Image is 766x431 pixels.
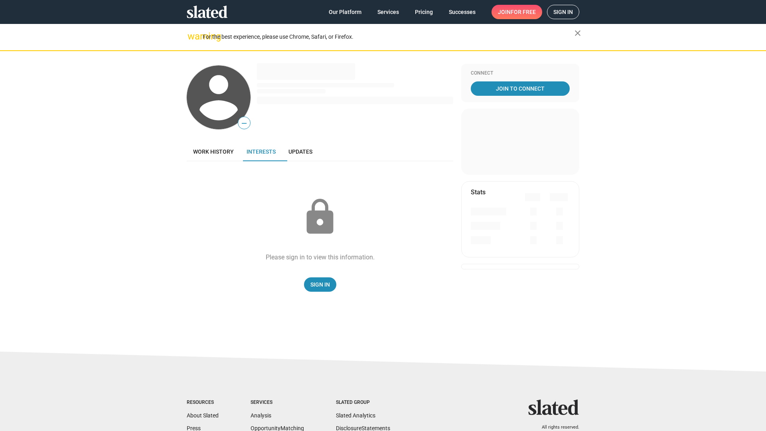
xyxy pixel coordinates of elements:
[304,277,336,292] a: Sign In
[511,5,536,19] span: for free
[449,5,476,19] span: Successes
[247,148,276,155] span: Interests
[371,5,405,19] a: Services
[547,5,579,19] a: Sign in
[471,70,570,77] div: Connect
[442,5,482,19] a: Successes
[492,5,542,19] a: Joinfor free
[336,399,390,406] div: Slated Group
[203,32,574,42] div: For the best experience, please use Chrome, Safari, or Firefox.
[187,399,219,406] div: Resources
[238,118,250,129] span: —
[251,412,271,419] a: Analysis
[471,188,486,196] mat-card-title: Stats
[251,399,304,406] div: Services
[266,253,375,261] div: Please sign in to view this information.
[187,142,240,161] a: Work history
[471,81,570,96] a: Join To Connect
[187,412,219,419] a: About Slated
[336,412,375,419] a: Slated Analytics
[409,5,439,19] a: Pricing
[322,5,368,19] a: Our Platform
[300,197,340,237] mat-icon: lock
[573,28,582,38] mat-icon: close
[498,5,536,19] span: Join
[288,148,312,155] span: Updates
[415,5,433,19] span: Pricing
[472,81,568,96] span: Join To Connect
[553,5,573,19] span: Sign in
[193,148,234,155] span: Work history
[240,142,282,161] a: Interests
[329,5,361,19] span: Our Platform
[188,32,197,41] mat-icon: warning
[282,142,319,161] a: Updates
[310,277,330,292] span: Sign In
[377,5,399,19] span: Services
